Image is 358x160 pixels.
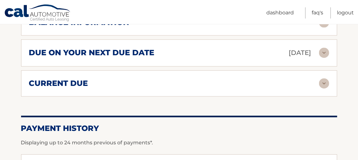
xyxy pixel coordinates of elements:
h2: Payment History [21,124,337,133]
p: [DATE] [289,47,311,58]
h2: current due [29,79,88,88]
p: Displaying up to 24 months previous of payments*. [21,139,337,147]
a: Dashboard [266,7,294,19]
h2: due on your next due date [29,48,155,57]
img: accordion-rest.svg [319,48,329,58]
a: Cal Automotive [4,4,71,23]
a: FAQ's [312,7,323,19]
img: accordion-rest.svg [319,78,329,88]
a: Logout [337,7,354,19]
